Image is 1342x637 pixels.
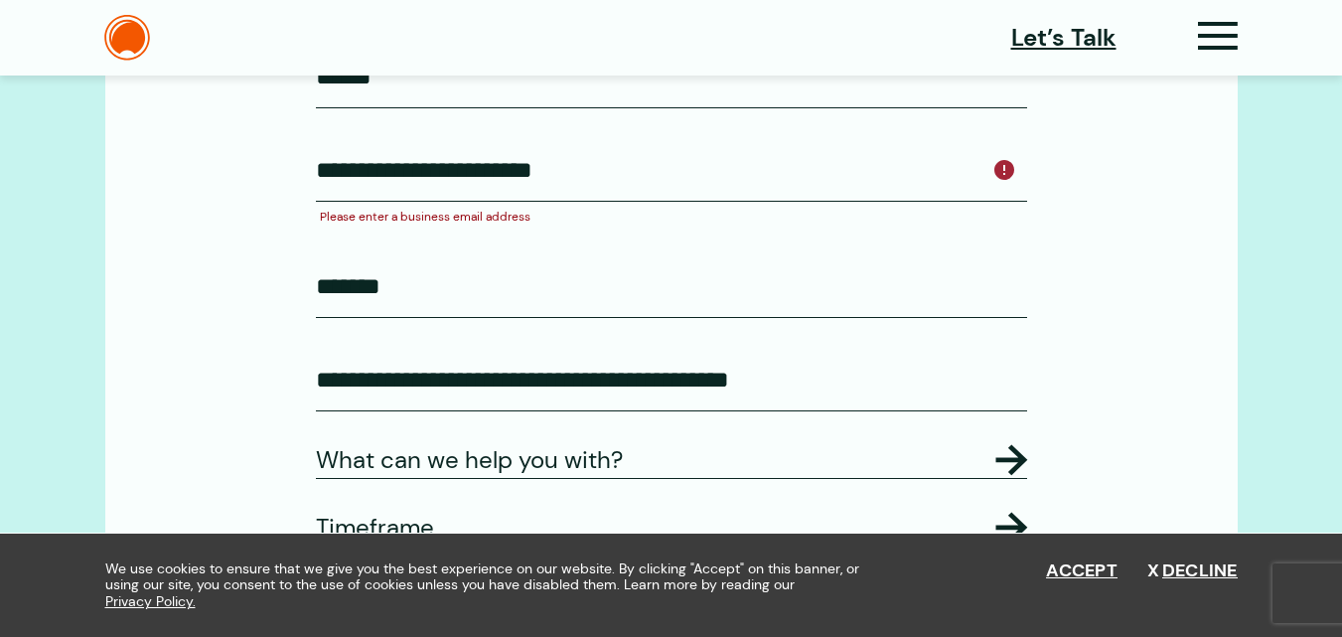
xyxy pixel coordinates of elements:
a: Privacy Policy. [105,593,196,610]
img: The Daylight Studio Logo [104,15,150,61]
legend: What can we help you with? [316,442,1027,478]
div: Please enter a business email address [320,209,1023,225]
span: We use cookies to ensure that we give you the best experience on our website. By clicking "Accept... [105,560,875,610]
button: Decline [1147,560,1238,582]
legend: Timeframe [316,510,1027,546]
a: Let’s Talk [1011,20,1117,56]
button: Accept [1046,560,1118,582]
